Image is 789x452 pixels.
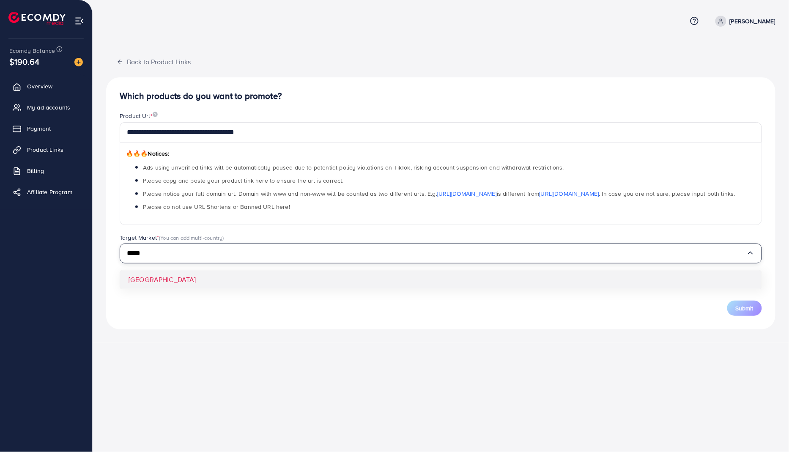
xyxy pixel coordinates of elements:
[120,112,158,120] label: Product Url
[143,176,344,185] span: Please copy and paste your product link here to ensure the url is correct.
[143,203,290,211] span: Please do not use URL Shortens or Banned URL here!
[106,52,201,71] button: Back to Product Links
[736,304,753,312] span: Submit
[9,47,55,55] span: Ecomdy Balance
[437,189,497,198] a: [URL][DOMAIN_NAME]
[143,163,564,172] span: Ads using unverified links will be automatically paused due to potential policy violations on Tik...
[143,189,735,198] span: Please notice your full domain url. Domain with www and non-www will be counted as two different ...
[6,99,86,116] a: My ad accounts
[126,149,170,158] span: Notices:
[127,247,746,260] input: Search for option
[126,149,148,158] span: 🔥🔥🔥
[6,184,86,200] a: Affiliate Program
[8,12,66,25] img: logo
[27,82,52,90] span: Overview
[540,189,599,198] a: [URL][DOMAIN_NAME]
[74,58,83,66] img: image
[6,78,86,95] a: Overview
[120,91,762,101] h4: Which products do you want to promote?
[153,112,158,117] img: image
[730,16,775,26] p: [PERSON_NAME]
[753,414,783,446] iframe: Chat
[6,141,86,158] a: Product Links
[120,271,762,289] li: [GEOGRAPHIC_DATA]
[74,16,84,26] img: menu
[27,103,70,112] span: My ad accounts
[727,301,762,316] button: Submit
[9,55,39,68] span: $190.64
[120,244,762,263] div: Search for option
[27,145,63,154] span: Product Links
[6,120,86,137] a: Payment
[27,124,51,133] span: Payment
[120,233,224,242] label: Target Market
[27,167,44,175] span: Billing
[712,16,775,27] a: [PERSON_NAME]
[159,234,224,241] span: (You can add multi-country)
[27,188,72,196] span: Affiliate Program
[6,162,86,179] a: Billing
